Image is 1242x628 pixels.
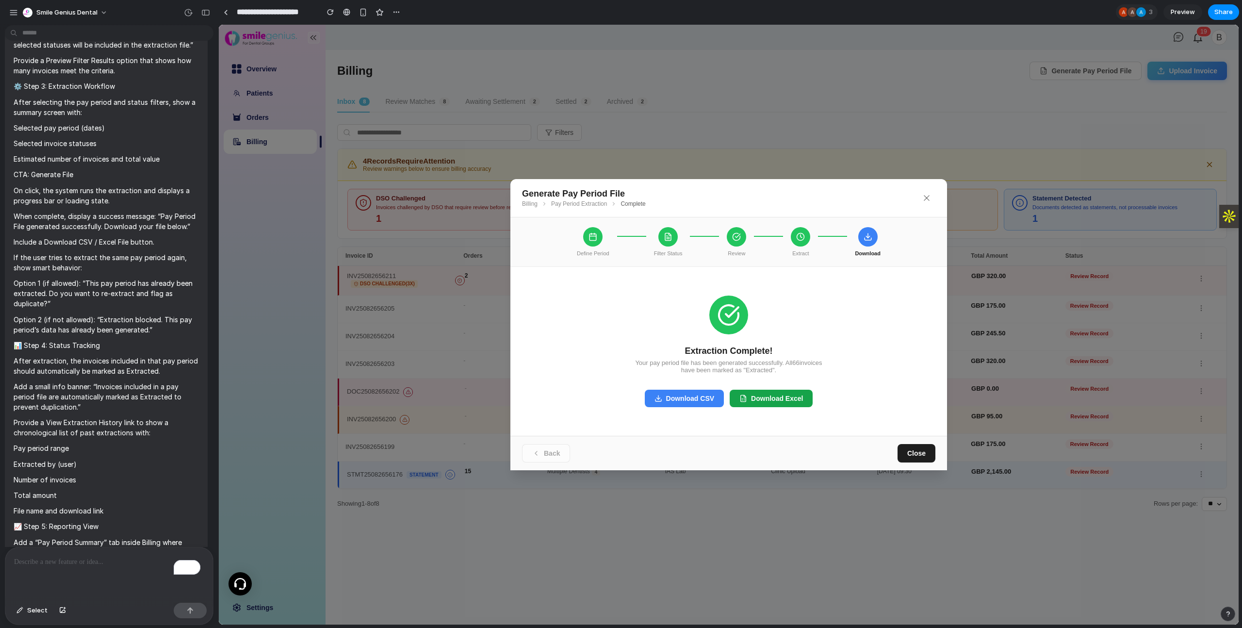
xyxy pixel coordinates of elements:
[1171,7,1195,17] span: Preview
[5,547,213,599] div: To enrich screen reader interactions, please activate Accessibility in Grammarly extension settings
[679,419,717,438] button: Close
[1002,183,1019,200] img: Apollo.io
[19,5,113,20] button: Smile Genius Dental
[27,606,48,615] span: Select
[466,321,554,331] div: Extraction Complete!
[14,278,199,309] p: Option 1 (if allowed): “This pay period has already been extracted. Do you want to re-extract and...
[14,417,199,438] p: Provide a View Extraction History link to show a chronological list of past extractions with:
[14,237,199,247] p: Include a Download CSV / Excel File button.
[14,490,199,500] p: Total amount
[14,97,199,117] p: After selecting the pay period and status filters, show a summary screen with:
[14,381,199,412] p: Add a small info banner: “Invoices included in a pay period file are automatically marked as Extr...
[413,335,607,349] div: Your pay period file has been generated successfully. All 66 invoices have been marked as "Extrac...
[14,314,199,335] p: Option 2 (if not allowed): “Extraction blocked. This pay period’s data has already been generated.”
[14,138,199,149] p: Selected invoice statuses
[14,123,199,133] p: Selected pay period (dates)
[1163,4,1202,20] a: Preview
[332,176,388,183] span: Pay Period Extraction
[426,365,506,382] button: Download CSV
[14,185,199,206] p: On click, the system runs the extraction and displays a progress bar or loading state.
[1208,4,1239,20] button: Share
[14,521,199,531] p: 📈 Step 5: Reporting View
[303,419,351,438] button: Back
[511,365,594,382] button: Download Excel
[1214,7,1233,17] span: Share
[14,459,199,469] p: Extracted by (user)
[303,164,427,174] h2: Generate Pay Period File
[1149,7,1156,17] span: 3
[14,169,199,180] p: CTA: Generate File
[14,154,199,164] p: Estimated number of invoices and total value
[14,475,199,485] p: Number of invoices
[303,176,319,183] span: Billing
[14,356,199,376] p: After extraction, the invoices included in that pay period should automatically be marked as Extr...
[402,176,426,183] span: Complete
[509,226,526,232] span: Review
[14,211,199,231] p: When complete, display a success message: “Pay Period File generated successfully. Download your ...
[219,25,1239,625] iframe: To enrich screen reader interactions, please activate Accessibility in Grammarly extension settings
[14,537,199,558] p: Add a “Pay Period Summary” tab inside Billing where users can review extracted data.
[14,55,199,76] p: Provide a Preview Filter Results option that shows how many invoices meet the criteria.
[358,226,391,232] span: Define Period
[14,443,199,453] p: Pay period range
[14,506,199,516] p: File name and download link
[435,226,464,232] span: Filter Status
[636,226,662,232] span: Download
[14,252,199,273] p: If the user tries to extract the same pay period again, show smart behavior:
[14,81,199,91] p: ⚙️ Step 3: Extraction Workflow
[12,603,52,618] button: Select
[14,340,199,350] p: 📊 Step 4: Status Tracking
[573,226,590,232] span: Extract
[36,8,98,17] span: Smile Genius Dental
[1116,4,1158,20] div: 3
